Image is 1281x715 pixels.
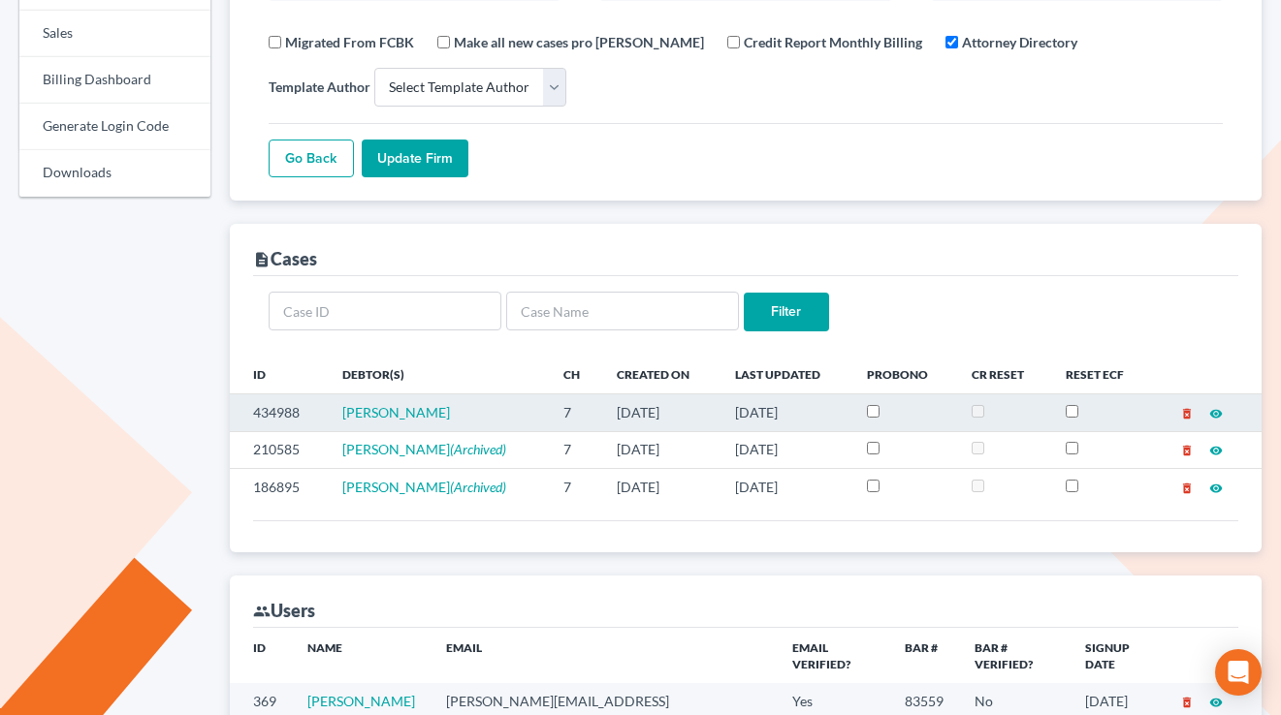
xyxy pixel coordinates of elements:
a: visibility [1209,404,1223,420]
a: Generate Login Code [19,104,210,150]
td: [DATE] [601,394,719,431]
i: visibility [1209,482,1223,495]
td: 7 [548,394,602,431]
th: Created On [601,355,719,393]
i: group [253,603,271,620]
i: delete_forever [1180,482,1194,495]
em: (Archived) [450,441,506,457]
label: Migrated From FCBK [285,32,414,52]
td: 434988 [230,394,327,431]
i: description [253,251,271,268]
i: visibility [1209,407,1223,420]
th: Email [431,628,777,683]
th: ID [230,355,327,393]
th: Email Verified? [777,628,889,683]
input: Filter [744,293,829,331]
div: Cases [253,247,317,270]
a: delete_forever [1180,404,1194,420]
a: [PERSON_NAME] [307,693,415,709]
th: ProBono [851,355,956,393]
label: Make all new cases pro [PERSON_NAME] [454,32,704,52]
td: 7 [548,431,602,468]
th: Last Updated [720,355,851,393]
td: [DATE] [720,468,851,505]
td: [DATE] [720,394,851,431]
th: Name [292,628,431,683]
input: Case Name [506,292,739,330]
th: CR Reset [956,355,1051,393]
a: delete_forever [1180,693,1194,709]
a: Billing Dashboard [19,57,210,104]
div: Open Intercom Messenger [1215,649,1262,696]
span: [PERSON_NAME] [342,479,450,495]
a: Sales [19,11,210,57]
th: Signup Date [1070,628,1165,683]
a: visibility [1209,441,1223,457]
th: Ch [548,355,602,393]
th: Bar # Verified? [959,628,1070,683]
a: delete_forever [1180,479,1194,495]
td: 186895 [230,468,327,505]
th: ID [230,628,292,683]
i: visibility [1209,444,1223,457]
input: Update Firm [362,140,468,178]
i: visibility [1209,696,1223,709]
a: [PERSON_NAME] [342,404,450,420]
input: Case ID [269,292,501,330]
i: delete_forever [1180,444,1194,457]
i: delete_forever [1180,407,1194,420]
label: Attorney Directory [962,32,1077,52]
a: visibility [1209,479,1223,495]
th: Reset ECF [1050,355,1151,393]
a: Go Back [269,140,354,178]
td: 210585 [230,431,327,468]
label: Template Author [269,77,370,97]
div: Users [253,599,315,622]
td: [DATE] [720,431,851,468]
a: Downloads [19,150,210,197]
a: [PERSON_NAME](Archived) [342,479,506,495]
td: [DATE] [601,468,719,505]
i: delete_forever [1180,696,1194,709]
span: [PERSON_NAME] [342,441,450,457]
th: Debtor(s) [327,355,548,393]
a: visibility [1209,693,1223,709]
label: Credit Report Monthly Billing [744,32,922,52]
td: [DATE] [601,431,719,468]
a: delete_forever [1180,441,1194,457]
em: (Archived) [450,479,506,495]
td: 7 [548,468,602,505]
a: [PERSON_NAME](Archived) [342,441,506,457]
th: Bar # [889,628,959,683]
